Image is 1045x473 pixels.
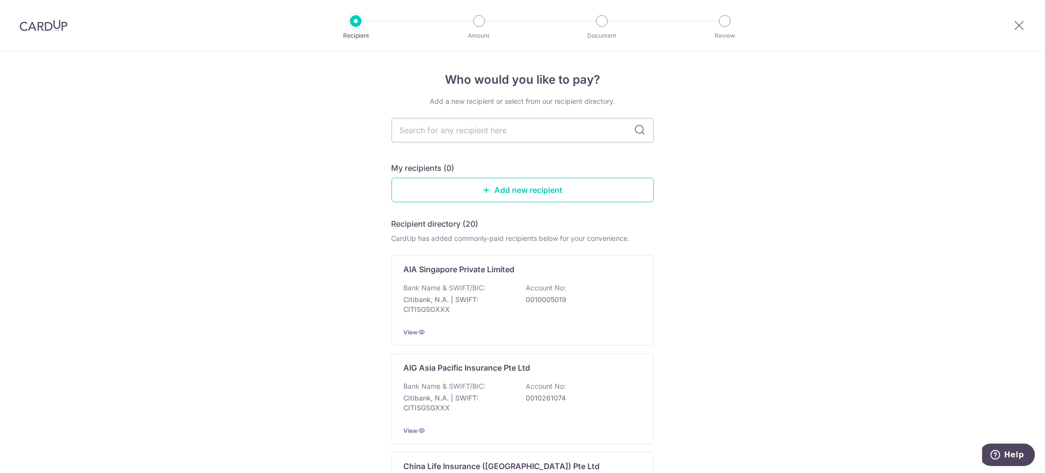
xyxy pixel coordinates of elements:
[392,96,654,106] div: Add a new recipient or select from our recipient directory.
[566,31,638,41] p: Document
[392,71,654,89] h4: Who would you like to pay?
[526,381,566,391] p: Account No:
[404,283,486,293] p: Bank Name & SWIFT/BIC:
[404,263,515,275] p: AIA Singapore Private Limited
[404,460,600,472] p: China Life Insurance ([GEOGRAPHIC_DATA]) Pte Ltd
[392,118,654,142] input: Search for any recipient here
[392,234,654,243] div: CardUp has added commonly-paid recipients below for your convenience.
[689,31,761,41] p: Review
[526,295,636,305] p: 0010005019
[404,362,531,374] p: AIG Asia Pacific Insurance Pte Ltd
[392,218,479,230] h5: Recipient directory (20)
[526,283,566,293] p: Account No:
[982,444,1035,468] iframe: Opens a widget where you can find more information
[404,427,418,434] a: View
[404,295,513,314] p: Citibank, N.A. | SWIFT: CITISGSGXXX
[404,393,513,413] p: Citibank, N.A. | SWIFT: CITISGSGXXX
[404,381,486,391] p: Bank Name & SWIFT/BIC:
[526,393,636,403] p: 0010261074
[392,162,455,174] h5: My recipients (0)
[443,31,515,41] p: Amount
[320,31,392,41] p: Recipient
[20,20,68,31] img: CardUp
[392,178,654,202] a: Add new recipient
[404,329,418,336] a: View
